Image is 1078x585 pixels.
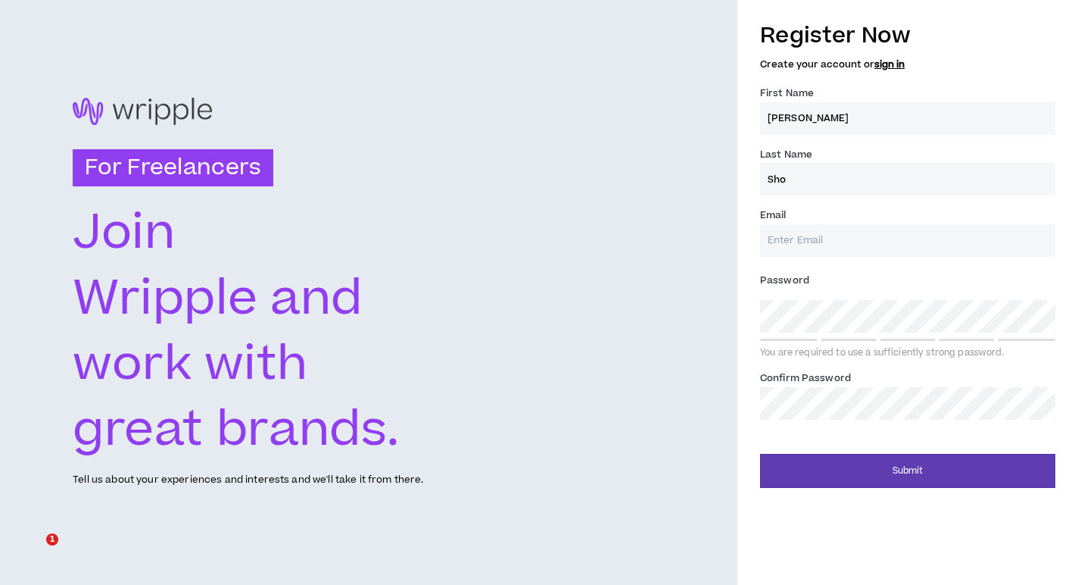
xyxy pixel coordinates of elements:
[760,224,1055,257] input: Enter Email
[760,163,1055,196] input: Last name
[73,397,400,465] text: great brands.
[874,58,905,71] a: sign in
[15,533,51,570] iframe: Intercom live chat
[760,203,787,227] label: Email
[73,473,423,487] p: Tell us about your experiences and interests and we'll take it from there.
[760,347,1055,359] div: You are required to use a sufficiently strong password.
[760,20,1055,52] h3: Register Now
[73,331,310,399] text: work with
[760,366,851,390] label: Confirm Password
[73,199,175,267] text: Join
[760,102,1055,135] input: First name
[760,454,1055,488] button: Submit
[73,265,363,333] text: Wripple and
[760,81,814,105] label: First Name
[46,533,58,546] span: 1
[73,149,273,187] h3: For Freelancers
[760,142,812,167] label: Last Name
[760,274,809,287] span: Password
[760,59,1055,70] h5: Create your account or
